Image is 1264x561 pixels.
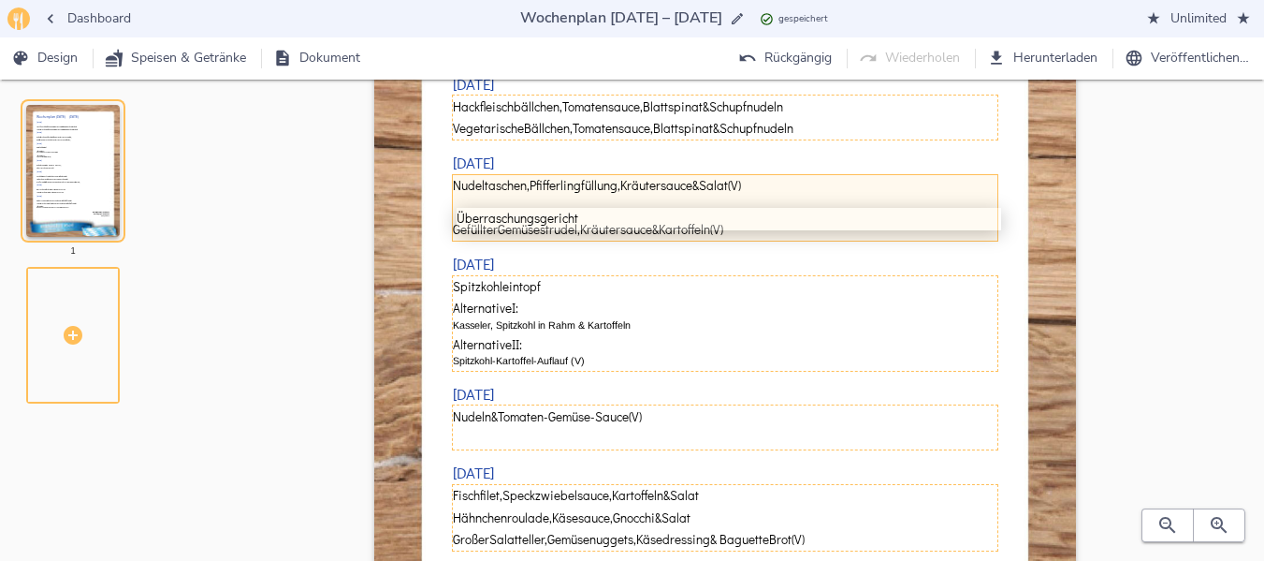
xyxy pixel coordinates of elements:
button: Speisen & Getränke [101,41,254,76]
button: Veröffentlichen… [1121,41,1257,76]
button: Design [7,41,85,76]
span: Rückgängig [742,47,832,70]
div: Wochenplan [DATE] – [DATE][DATE]Hackfleischbällchen,Tomatensauce,Blattspinat&SchupfnudelnVegetari... [26,90,186,252]
span: Design [15,47,78,70]
button: Dokument [269,41,368,76]
svg: Seite hinzufügen [62,324,84,347]
button: Dashboard [37,2,138,37]
span: Veröffentlichen… [1128,47,1249,70]
span: Unlimited [1148,7,1249,31]
input: … [516,6,726,31]
span: Dokument [277,47,360,70]
button: Unlimited [1141,2,1257,37]
span: Speisen & Getränke [109,47,246,70]
svg: Zuletzt gespeichert: 25.08.2025 11:36 Uhr [760,12,774,26]
button: Rückgängig [734,41,839,76]
button: Herunterladen [983,41,1105,76]
span: Herunterladen [991,47,1097,70]
span: Dashboard [45,7,131,31]
span: gespeichert [778,11,828,27]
